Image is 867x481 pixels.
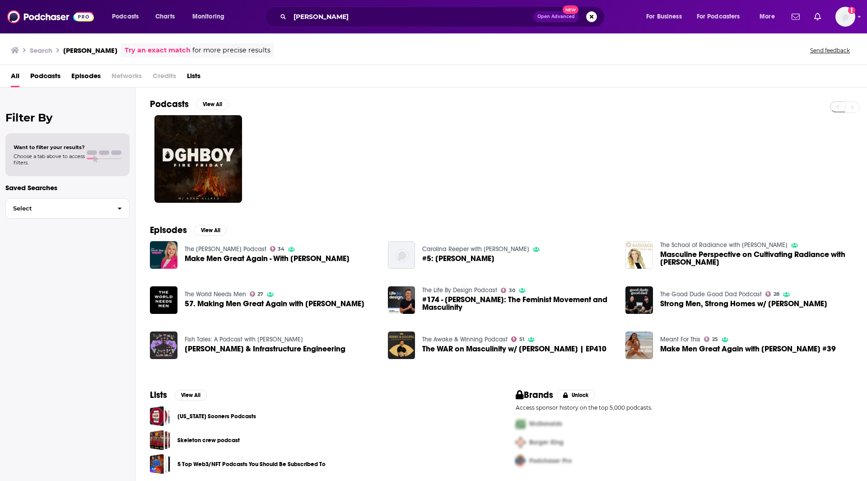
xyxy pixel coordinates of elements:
[422,296,615,311] span: #174 - [PERSON_NAME]: The Feminist Movement and Masculinity
[278,247,284,251] span: 34
[14,144,85,150] span: Want to filter your results?
[501,288,515,293] a: 30
[422,255,494,262] a: #5: Adam Allred
[185,245,266,253] a: The Daniele Hage Podcast
[811,9,825,24] a: Show notifications dropdown
[422,245,529,253] a: Carolina Reeper with Jon Reep
[5,198,130,219] button: Select
[835,7,855,27] button: Show profile menu
[11,69,19,87] a: All
[697,10,740,23] span: For Podcasters
[257,292,263,296] span: 27
[388,286,415,314] img: #174 - Adam Allred: The Feminist Movement and Masculinity
[186,9,236,24] button: open menu
[660,290,762,298] a: The Good Dude Good Dad Podcast
[250,291,264,297] a: 27
[150,406,170,426] a: Oklahoma Sooners Podcasts
[835,7,855,27] span: Logged in as AtriaBooks
[512,433,529,452] img: Second Pro Logo
[516,404,853,411] p: Access sponsor history on the top 5,000 podcasts.
[537,14,575,19] span: Open Advanced
[388,241,415,269] a: #5: Adam Allred
[529,439,564,446] span: Burger King
[5,111,130,124] h2: Filter By
[422,255,494,262] span: #5: [PERSON_NAME]
[512,415,529,433] img: First Pro Logo
[185,345,345,353] span: [PERSON_NAME] & Infrastructure Engineering
[150,241,177,269] img: Make Men Great Again - With Adam Allred
[712,337,718,341] span: 25
[625,332,653,359] img: Make Men Great Again with Adam Allred #39
[6,205,110,211] span: Select
[177,435,240,445] a: Skeleton crew podcast
[290,9,533,24] input: Search podcasts, credits, & more...
[625,286,653,314] img: Strong Men, Strong Homes w/ Adam Allred
[422,336,508,343] a: The Awake & Winning Podcast
[150,389,167,401] h2: Lists
[533,11,579,22] button: Open AdvancedNew
[30,69,61,87] a: Podcasts
[185,300,364,308] span: 57. Making Men Great Again with [PERSON_NAME]
[765,291,779,297] a: 28
[529,420,562,428] span: McDonalds
[194,225,227,236] button: View All
[150,224,187,236] h2: Episodes
[71,69,101,87] a: Episodes
[660,345,836,353] span: Make Men Great Again with [PERSON_NAME] #39
[760,10,775,23] span: More
[5,183,130,192] p: Saved Searches
[516,389,553,401] h2: Brands
[112,69,142,87] span: Networks
[660,300,827,308] a: Strong Men, Strong Homes w/ Adam Allred
[155,10,175,23] span: Charts
[112,10,139,23] span: Podcasts
[7,8,94,25] a: Podchaser - Follow, Share and Rate Podcasts
[196,99,228,110] button: View All
[660,345,836,353] a: Make Men Great Again with Adam Allred #39
[185,300,364,308] a: 57. Making Men Great Again with Adam Allred
[691,9,753,24] button: open menu
[150,286,177,314] img: 57. Making Men Great Again with Adam Allred
[422,345,606,353] a: The WAR on Masculinity w/ Adam Allred | EP410
[388,332,415,359] a: The WAR on Masculinity w/ Adam Allred | EP410
[788,9,803,24] a: Show notifications dropdown
[422,296,615,311] a: #174 - Adam Allred: The Feminist Movement and Masculinity
[660,251,853,266] a: Masculine Perspective on Cultivating Radiance with Adam Allred
[529,457,572,465] span: Podchaser Pro
[30,46,52,55] h3: Search
[125,45,191,56] a: Try an exact match
[185,345,345,353] a: Adam Allred & Infrastructure Engineering
[187,69,200,87] a: Lists
[192,10,224,23] span: Monitoring
[177,459,326,469] a: 5 Top Web3/NFT Podcasts You Should Be Subscribed To
[63,46,117,55] h3: [PERSON_NAME]
[511,336,524,342] a: 51
[185,336,303,343] a: Fish Tales: A Podcast with Lee Trout
[512,452,529,470] img: Third Pro Logo
[270,246,285,252] a: 34
[150,430,170,450] a: Skeleton crew podcast
[274,6,613,27] div: Search podcasts, credits, & more...
[150,224,227,236] a: EpisodesView All
[807,47,853,54] button: Send feedback
[150,98,189,110] h2: Podcasts
[150,389,207,401] a: ListsView All
[625,241,653,269] img: Masculine Perspective on Cultivating Radiance with Adam Allred
[150,332,177,359] a: Adam Allred & Infrastructure Engineering
[646,10,682,23] span: For Business
[185,255,350,262] span: Make Men Great Again - With [PERSON_NAME]
[660,241,788,249] a: The School of Radiance with Rachel Varga
[557,390,595,401] button: Unlock
[519,337,524,341] span: 51
[192,45,270,56] span: for more precise results
[149,9,180,24] a: Charts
